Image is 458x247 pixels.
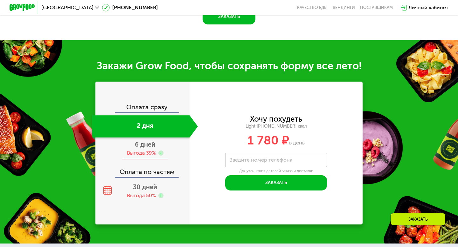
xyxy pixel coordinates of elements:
[96,104,190,112] div: Оплата сразу
[408,4,448,11] div: Личный кабинет
[96,162,190,177] div: Оплата по частям
[203,9,255,24] button: Заказать
[127,150,156,157] div: Выгода 39%
[229,158,292,162] label: Введите номер телефона
[225,175,327,190] button: Заказать
[225,169,327,174] div: Для уточнения деталей заказа и доставки
[333,5,355,10] a: Вендинги
[41,5,94,10] span: [GEOGRAPHIC_DATA]
[297,5,328,10] a: Качество еды
[102,4,158,11] a: [PHONE_NUMBER]
[127,192,156,199] div: Выгода 50%
[247,133,289,148] span: 1 780 ₽
[289,140,305,146] span: в день
[360,5,393,10] div: поставщикам
[250,116,302,123] div: Хочу похудеть
[190,123,363,129] div: Light [PHONE_NUMBER] ккал
[133,183,157,191] span: 30 дней
[135,141,155,148] span: 6 дней
[391,213,446,225] div: Заказать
